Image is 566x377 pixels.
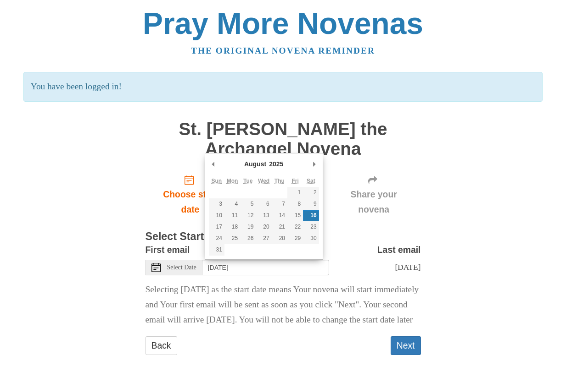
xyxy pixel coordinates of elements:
h3: Select Start Date [146,231,421,243]
button: 10 [209,210,224,221]
button: 31 [209,244,224,256]
button: 29 [287,233,303,244]
button: 5 [240,198,256,210]
button: Next Month [310,157,319,171]
abbr: Wednesday [258,178,269,184]
span: Select Date [167,264,196,271]
abbr: Tuesday [243,178,252,184]
button: 1 [287,187,303,198]
div: Click "Next" to confirm your start date first. [327,168,421,222]
p: You have been logged in! [23,72,543,102]
button: 16 [303,210,319,221]
h1: St. [PERSON_NAME] the Archangel Novena [146,120,421,158]
input: Use the arrow keys to pick a date [202,260,329,275]
a: Pray More Novenas [143,6,423,40]
button: 11 [224,210,240,221]
button: 17 [209,221,224,233]
label: First email [146,242,190,257]
button: 24 [209,233,224,244]
abbr: Sunday [211,178,222,184]
button: 4 [224,198,240,210]
abbr: Friday [291,178,298,184]
button: 15 [287,210,303,221]
abbr: Monday [227,178,238,184]
button: 26 [240,233,256,244]
button: 7 [272,198,287,210]
a: Back [146,336,177,355]
p: Selecting [DATE] as the start date means Your novena will start immediately and Your first email ... [146,282,421,328]
button: 30 [303,233,319,244]
button: 28 [272,233,287,244]
button: 20 [256,221,271,233]
button: 22 [287,221,303,233]
button: 13 [256,210,271,221]
span: Choose start date [155,187,226,217]
button: Previous Month [209,157,218,171]
button: 9 [303,198,319,210]
button: 3 [209,198,224,210]
button: 23 [303,221,319,233]
button: 27 [256,233,271,244]
abbr: Saturday [307,178,315,184]
button: 8 [287,198,303,210]
a: The original novena reminder [191,46,375,55]
button: Next [391,336,421,355]
button: 18 [224,221,240,233]
abbr: Thursday [275,178,285,184]
button: 21 [272,221,287,233]
div: 2025 [268,157,285,171]
div: August [243,157,268,171]
button: 19 [240,221,256,233]
span: [DATE] [395,262,420,272]
button: 12 [240,210,256,221]
a: Choose start date [146,168,235,222]
button: 2 [303,187,319,198]
button: 6 [256,198,271,210]
label: Last email [377,242,421,257]
span: Share your novena [336,187,412,217]
button: 25 [224,233,240,244]
button: 14 [272,210,287,221]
